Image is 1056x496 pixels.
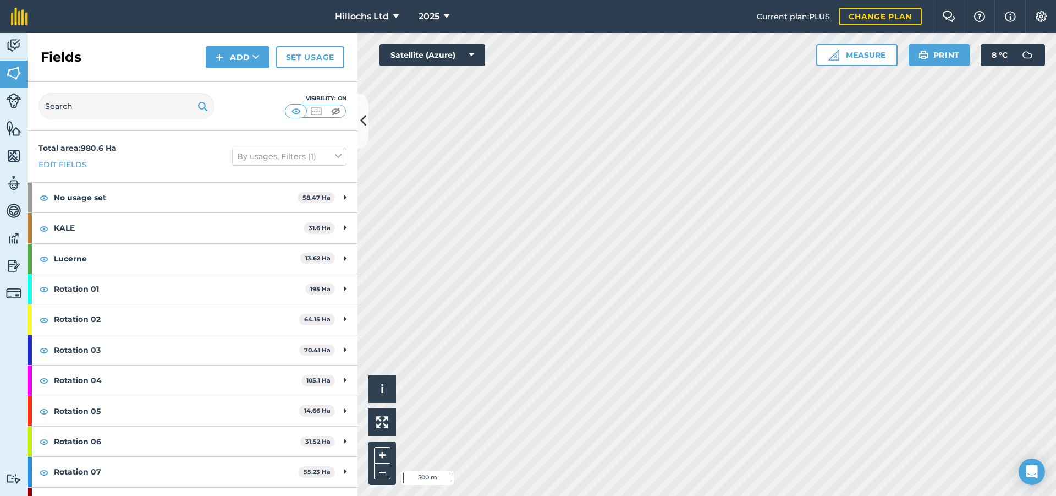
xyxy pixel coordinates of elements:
strong: 55.23 Ha [304,468,331,476]
img: svg+xml;base64,PHN2ZyB4bWxucz0iaHR0cDovL3d3dy53My5vcmcvMjAwMC9zdmciIHdpZHRoPSIxNyIgaGVpZ2h0PSIxNy... [1005,10,1016,23]
img: Four arrows, one pointing top left, one top right, one bottom right and the last bottom left [376,416,388,428]
img: svg+xml;base64,PHN2ZyB4bWxucz0iaHR0cDovL3d3dy53My5vcmcvMjAwMC9zdmciIHdpZHRoPSIxNCIgaGVpZ2h0PSIyNC... [216,51,223,64]
strong: 64.15 Ha [304,315,331,323]
img: svg+xml;base64,PHN2ZyB4bWxucz0iaHR0cDovL3d3dy53My5vcmcvMjAwMC9zdmciIHdpZHRoPSI1NiIgaGVpZ2h0PSI2MC... [6,65,21,81]
div: Open Intercom Messenger [1019,459,1045,485]
img: Ruler icon [828,50,839,61]
button: By usages, Filters (1) [232,148,346,165]
input: Search [38,93,215,119]
img: svg+xml;base64,PD94bWwgdmVyc2lvbj0iMS4wIiBlbmNvZGluZz0idXRmLTgiPz4KPCEtLSBHZW5lcmF0b3I6IEFkb2JlIE... [6,175,21,192]
strong: Rotation 05 [54,396,299,426]
div: Lucerne13.62 Ha [28,244,358,274]
div: Rotation 0514.66 Ha [28,396,358,426]
span: i [381,382,384,396]
span: 2025 [419,10,439,23]
strong: 105.1 Ha [306,377,331,384]
strong: Rotation 06 [54,427,300,456]
img: svg+xml;base64,PHN2ZyB4bWxucz0iaHR0cDovL3d3dy53My5vcmcvMjAwMC9zdmciIHdpZHRoPSIxOCIgaGVpZ2h0PSIyNC... [39,435,49,448]
span: Current plan : PLUS [757,10,830,23]
div: Rotation 0370.41 Ha [28,335,358,365]
img: svg+xml;base64,PHN2ZyB4bWxucz0iaHR0cDovL3d3dy53My5vcmcvMjAwMC9zdmciIHdpZHRoPSIxOCIgaGVpZ2h0PSIyNC... [39,405,49,418]
img: svg+xml;base64,PHN2ZyB4bWxucz0iaHR0cDovL3d3dy53My5vcmcvMjAwMC9zdmciIHdpZHRoPSI1MCIgaGVpZ2h0PSI0MC... [309,106,323,117]
img: svg+xml;base64,PHN2ZyB4bWxucz0iaHR0cDovL3d3dy53My5vcmcvMjAwMC9zdmciIHdpZHRoPSIxOSIgaGVpZ2h0PSIyNC... [919,48,929,62]
img: svg+xml;base64,PHN2ZyB4bWxucz0iaHR0cDovL3d3dy53My5vcmcvMjAwMC9zdmciIHdpZHRoPSI1MCIgaGVpZ2h0PSI0MC... [289,106,303,117]
img: svg+xml;base64,PHN2ZyB4bWxucz0iaHR0cDovL3d3dy53My5vcmcvMjAwMC9zdmciIHdpZHRoPSIxOCIgaGVpZ2h0PSIyNC... [39,191,49,204]
div: Rotation 0755.23 Ha [28,457,358,487]
strong: Rotation 01 [54,274,305,304]
img: svg+xml;base64,PHN2ZyB4bWxucz0iaHR0cDovL3d3dy53My5vcmcvMjAwMC9zdmciIHdpZHRoPSIxOCIgaGVpZ2h0PSIyNC... [39,466,49,479]
img: svg+xml;base64,PHN2ZyB4bWxucz0iaHR0cDovL3d3dy53My5vcmcvMjAwMC9zdmciIHdpZHRoPSIxOCIgaGVpZ2h0PSIyNC... [39,344,49,357]
strong: 31.6 Ha [309,224,331,232]
strong: Total area : 980.6 Ha [38,143,117,153]
strong: Rotation 03 [54,335,299,365]
img: svg+xml;base64,PHN2ZyB4bWxucz0iaHR0cDovL3d3dy53My5vcmcvMjAwMC9zdmciIHdpZHRoPSI1MCIgaGVpZ2h0PSI0MC... [329,106,343,117]
strong: 58.47 Ha [302,194,331,201]
img: svg+xml;base64,PD94bWwgdmVyc2lvbj0iMS4wIiBlbmNvZGluZz0idXRmLTgiPz4KPCEtLSBHZW5lcmF0b3I6IEFkb2JlIE... [1016,44,1038,66]
img: svg+xml;base64,PHN2ZyB4bWxucz0iaHR0cDovL3d3dy53My5vcmcvMjAwMC9zdmciIHdpZHRoPSI1NiIgaGVpZ2h0PSI2MC... [6,120,21,137]
img: svg+xml;base64,PD94bWwgdmVyc2lvbj0iMS4wIiBlbmNvZGluZz0idXRmLTgiPz4KPCEtLSBHZW5lcmF0b3I6IEFkb2JlIE... [6,230,21,247]
strong: No usage set [54,183,298,212]
button: i [369,375,396,403]
button: Add [206,46,269,68]
strong: 195 Ha [310,285,331,293]
button: + [374,447,391,464]
div: Visibility: On [285,94,346,103]
button: Satellite (Azure) [380,44,485,66]
div: Rotation 04105.1 Ha [28,366,358,395]
img: fieldmargin Logo [11,8,28,25]
strong: Rotation 02 [54,304,299,334]
strong: Lucerne [54,244,300,274]
strong: 31.52 Ha [305,438,331,445]
div: Rotation 0631.52 Ha [28,427,358,456]
a: Change plan [839,8,922,25]
img: svg+xml;base64,PHN2ZyB4bWxucz0iaHR0cDovL3d3dy53My5vcmcvMjAwMC9zdmciIHdpZHRoPSIxOCIgaGVpZ2h0PSIyNC... [39,282,49,296]
div: Rotation 01195 Ha [28,274,358,304]
strong: KALE [54,213,304,243]
img: Two speech bubbles overlapping with the left bubble in the forefront [942,11,955,22]
img: svg+xml;base64,PHN2ZyB4bWxucz0iaHR0cDovL3d3dy53My5vcmcvMjAwMC9zdmciIHdpZHRoPSIxOCIgaGVpZ2h0PSIyNC... [39,313,49,326]
img: svg+xml;base64,PD94bWwgdmVyc2lvbj0iMS4wIiBlbmNvZGluZz0idXRmLTgiPz4KPCEtLSBHZW5lcmF0b3I6IEFkb2JlIE... [6,37,21,54]
div: No usage set58.47 Ha [28,183,358,212]
img: svg+xml;base64,PHN2ZyB4bWxucz0iaHR0cDovL3d3dy53My5vcmcvMjAwMC9zdmciIHdpZHRoPSIxOCIgaGVpZ2h0PSIyNC... [39,374,49,387]
button: – [374,464,391,479]
strong: 13.62 Ha [305,254,331,262]
span: Hillochs Ltd [335,10,389,23]
h2: Fields [41,48,81,66]
strong: Rotation 04 [54,366,301,395]
div: Rotation 0264.15 Ha [28,304,358,334]
img: svg+xml;base64,PHN2ZyB4bWxucz0iaHR0cDovL3d3dy53My5vcmcvMjAwMC9zdmciIHdpZHRoPSI1NiIgaGVpZ2h0PSI2MC... [6,148,21,164]
button: 8 °C [981,44,1045,66]
strong: Rotation 07 [54,457,299,487]
a: Set usage [276,46,344,68]
img: svg+xml;base64,PD94bWwgdmVyc2lvbj0iMS4wIiBlbmNvZGluZz0idXRmLTgiPz4KPCEtLSBHZW5lcmF0b3I6IEFkb2JlIE... [6,473,21,484]
img: svg+xml;base64,PD94bWwgdmVyc2lvbj0iMS4wIiBlbmNvZGluZz0idXRmLTgiPz4KPCEtLSBHZW5lcmF0b3I6IEFkb2JlIE... [6,286,21,301]
strong: 14.66 Ha [304,407,331,415]
div: KALE31.6 Ha [28,213,358,243]
img: A cog icon [1035,11,1048,22]
button: Print [909,44,970,66]
a: Edit fields [38,159,87,171]
img: svg+xml;base64,PD94bWwgdmVyc2lvbj0iMS4wIiBlbmNvZGluZz0idXRmLTgiPz4KPCEtLSBHZW5lcmF0b3I6IEFkb2JlIE... [6,93,21,108]
button: Measure [816,44,898,66]
img: svg+xml;base64,PD94bWwgdmVyc2lvbj0iMS4wIiBlbmNvZGluZz0idXRmLTgiPz4KPCEtLSBHZW5lcmF0b3I6IEFkb2JlIE... [6,203,21,219]
img: svg+xml;base64,PHN2ZyB4bWxucz0iaHR0cDovL3d3dy53My5vcmcvMjAwMC9zdmciIHdpZHRoPSIxOSIgaGVpZ2h0PSIyNC... [197,100,208,113]
img: svg+xml;base64,PHN2ZyB4bWxucz0iaHR0cDovL3d3dy53My5vcmcvMjAwMC9zdmciIHdpZHRoPSIxOCIgaGVpZ2h0PSIyNC... [39,252,49,265]
img: svg+xml;base64,PHN2ZyB4bWxucz0iaHR0cDovL3d3dy53My5vcmcvMjAwMC9zdmciIHdpZHRoPSIxOCIgaGVpZ2h0PSIyNC... [39,222,49,235]
img: svg+xml;base64,PD94bWwgdmVyc2lvbj0iMS4wIiBlbmNvZGluZz0idXRmLTgiPz4KPCEtLSBHZW5lcmF0b3I6IEFkb2JlIE... [6,258,21,274]
span: 8 ° C [992,44,1008,66]
img: A question mark icon [973,11,986,22]
strong: 70.41 Ha [304,346,331,354]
